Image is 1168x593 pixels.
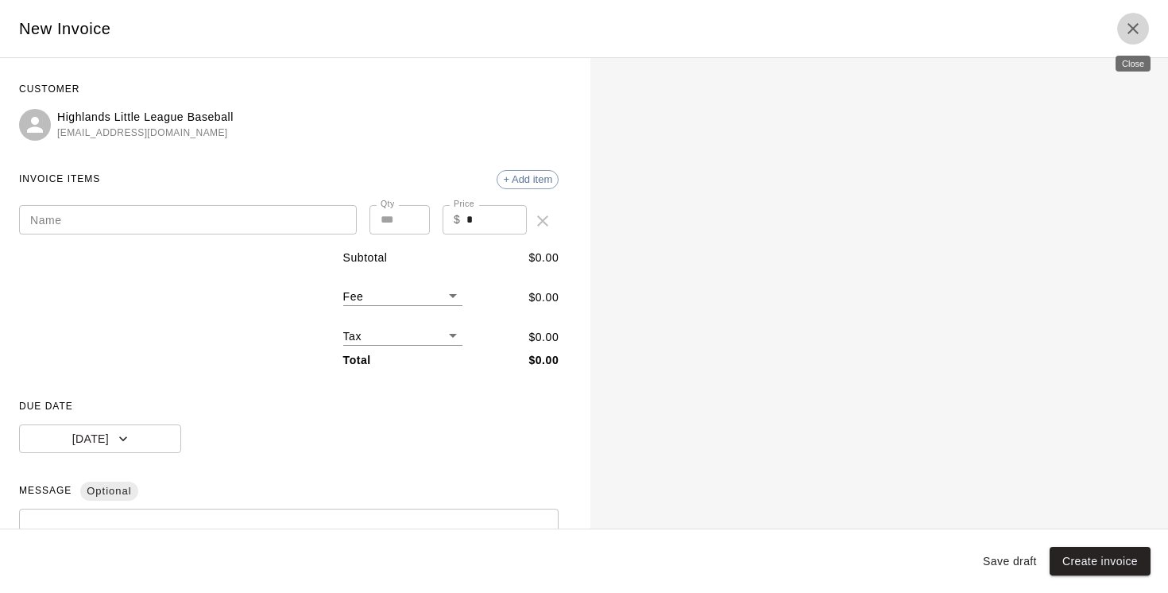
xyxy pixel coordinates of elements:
b: $ 0.00 [528,354,559,366]
span: MESSAGE [19,479,559,504]
p: Highlands Little League Baseball [57,109,234,126]
span: DUE DATE [19,394,559,420]
span: Optional [80,478,137,506]
span: CUSTOMER [19,77,559,103]
span: INVOICE ITEMS [19,167,100,192]
button: Create invoice [1050,547,1151,576]
p: $ [454,211,460,228]
label: Qty [381,198,395,210]
p: $ 0.00 [528,329,559,346]
div: Close [1116,56,1151,72]
span: + Add item [497,173,558,185]
b: Total [343,354,371,366]
p: $ 0.00 [528,250,559,266]
h5: New Invoice [19,18,111,40]
p: $ 0.00 [528,289,559,306]
span: [EMAIL_ADDRESS][DOMAIN_NAME] [57,126,234,141]
button: Close [1117,13,1149,45]
p: Subtotal [343,250,388,266]
label: Price [454,198,474,210]
div: + Add item [497,170,559,189]
button: [DATE] [19,424,181,454]
button: Save draft [977,547,1043,576]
